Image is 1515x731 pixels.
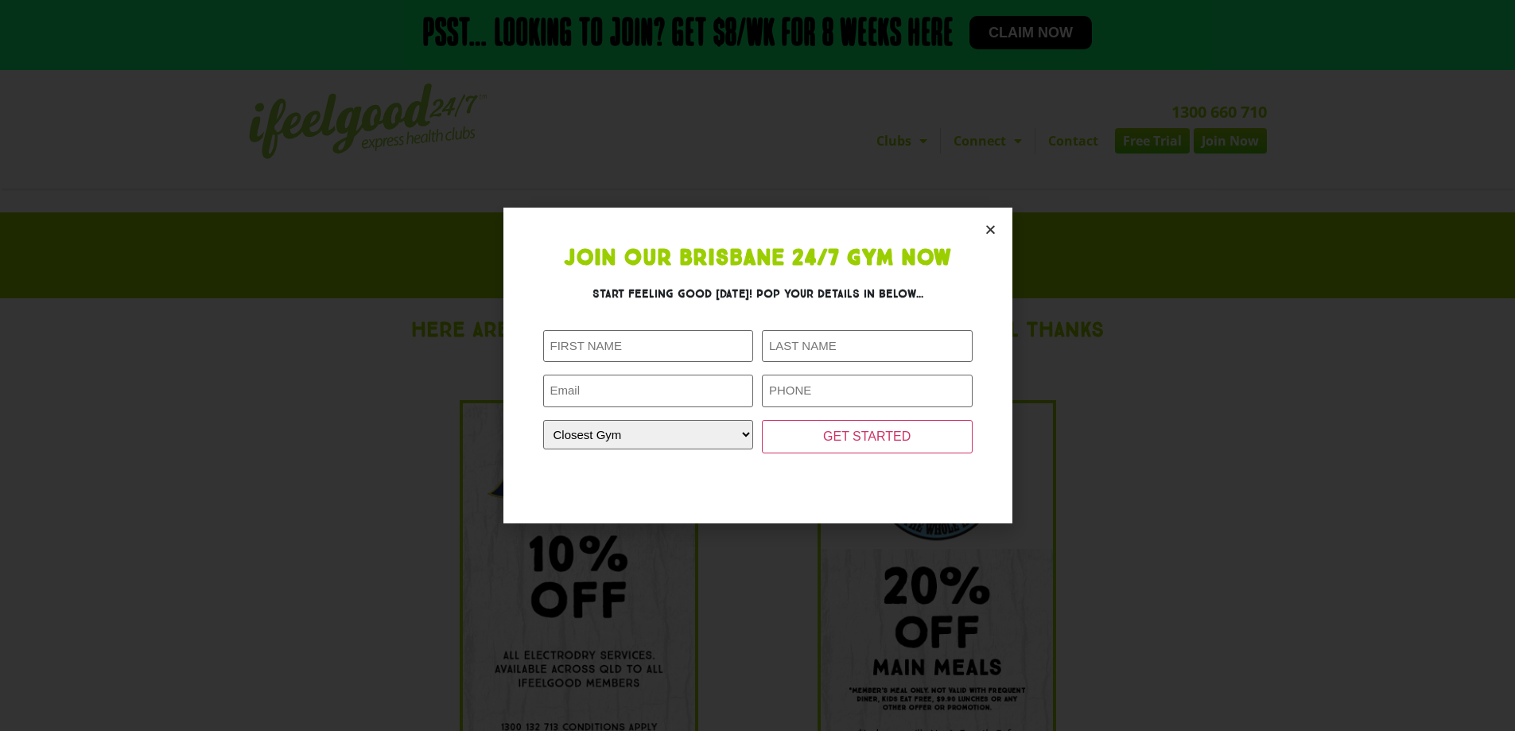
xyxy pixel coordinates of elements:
input: GET STARTED [762,420,973,453]
h1: Join Our Brisbane 24/7 Gym Now [543,247,973,270]
a: Close [985,224,996,235]
input: FIRST NAME [543,330,754,363]
input: Email [543,375,754,407]
input: PHONE [762,375,973,407]
input: LAST NAME [762,330,973,363]
h3: Start feeling good [DATE]! Pop your details in below... [543,286,973,302]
